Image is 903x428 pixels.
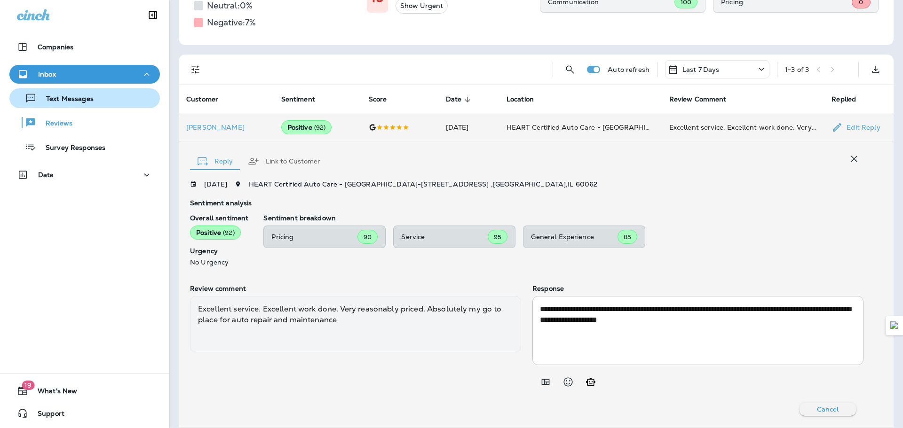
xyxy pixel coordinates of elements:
button: Search Reviews [561,60,579,79]
span: Replied [832,95,868,104]
div: 1 - 3 of 3 [785,66,809,73]
button: Inbox [9,65,160,84]
span: Support [28,410,64,421]
div: Click to view Customer Drawer [186,124,266,131]
button: Companies [9,38,160,56]
span: Sentiment [281,95,315,103]
p: Survey Responses [36,144,105,153]
p: Sentiment breakdown [263,214,863,222]
span: Sentiment [281,95,327,104]
p: Review comment [190,285,521,292]
button: Reply [190,144,240,178]
button: Support [9,404,160,423]
p: General Experience [531,233,618,241]
div: Excellent service. Excellent work done. Very reasonably priced. Absolutely my go to place for aut... [669,123,817,132]
span: ( 92 ) [223,229,235,237]
p: Data [38,171,54,179]
div: Excellent service. Excellent work done. Very reasonably priced. Absolutely my go to place for aut... [190,296,521,352]
p: Edit Reply [843,124,880,131]
span: 19 [22,381,34,390]
div: Positive [281,120,332,134]
button: Data [9,165,160,184]
p: Sentiment analysis [190,199,863,207]
button: Reviews [9,113,160,132]
button: Collapse Sidebar [140,6,166,24]
p: Inbox [38,70,56,78]
span: Score [369,95,399,104]
img: Detect Auto [890,321,899,330]
p: Urgency [190,247,248,255]
span: Location [507,95,534,103]
span: Location [507,95,546,104]
p: Response [532,285,863,292]
p: No Urgency [190,258,248,266]
p: Auto refresh [608,66,650,73]
button: Text Messages [9,88,160,108]
span: HEART Certified Auto Care - [GEOGRAPHIC_DATA] - [STREET_ADDRESS] , [GEOGRAPHIC_DATA] , IL 60062 [249,180,598,188]
button: Link to Customer [240,144,328,178]
span: Score [369,95,387,103]
span: Review Comment [669,95,727,103]
p: Text Messages [37,95,94,104]
button: Survey Responses [9,137,160,157]
p: Companies [38,43,73,51]
button: Add in a premade template [536,373,555,391]
span: Customer [186,95,230,104]
span: Replied [832,95,856,103]
span: 90 [364,233,372,241]
span: Date [446,95,474,104]
button: Generate AI response [581,373,600,391]
p: Overall sentiment [190,214,248,222]
button: Select an emoji [559,373,578,391]
button: 19What's New [9,381,160,400]
span: ( 92 ) [314,124,326,132]
span: HEART Certified Auto Care - [GEOGRAPHIC_DATA] [507,123,675,132]
p: [PERSON_NAME] [186,124,266,131]
span: 85 [624,233,631,241]
button: Filters [186,60,205,79]
p: Last 7 Days [682,66,720,73]
p: Cancel [817,405,839,413]
span: Date [446,95,462,103]
span: 95 [494,233,501,241]
span: Review Comment [669,95,739,104]
h5: Negative: 7 % [207,15,256,30]
p: Pricing [271,233,357,241]
div: Positive [190,226,241,240]
span: What's New [28,387,77,398]
span: Customer [186,95,218,103]
p: Service [401,233,488,241]
td: [DATE] [438,113,499,141]
button: Cancel [800,403,856,416]
p: [DATE] [204,180,227,188]
p: Reviews [36,119,72,128]
button: Export as CSV [866,60,885,79]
